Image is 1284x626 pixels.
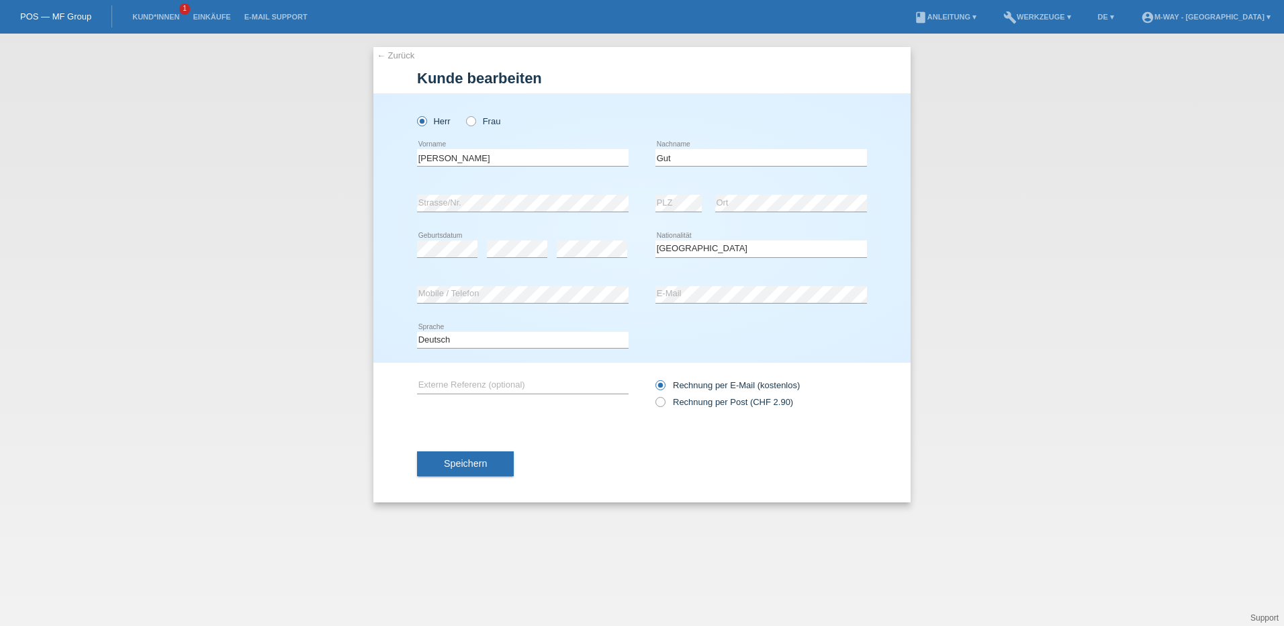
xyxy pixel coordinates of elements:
[377,50,414,60] a: ← Zurück
[997,13,1078,21] a: buildWerkzeuge ▾
[417,70,867,87] h1: Kunde bearbeiten
[655,397,664,414] input: Rechnung per Post (CHF 2.90)
[1091,13,1121,21] a: DE ▾
[238,13,314,21] a: E-Mail Support
[655,380,800,390] label: Rechnung per E-Mail (kostenlos)
[466,116,475,125] input: Frau
[914,11,927,24] i: book
[444,458,487,469] span: Speichern
[417,116,426,125] input: Herr
[1250,613,1279,623] a: Support
[655,397,793,407] label: Rechnung per Post (CHF 2.90)
[417,451,514,477] button: Speichern
[1141,11,1154,24] i: account_circle
[655,380,664,397] input: Rechnung per E-Mail (kostenlos)
[417,116,451,126] label: Herr
[1003,11,1017,24] i: build
[20,11,91,21] a: POS — MF Group
[186,13,237,21] a: Einkäufe
[466,116,500,126] label: Frau
[126,13,186,21] a: Kund*innen
[179,3,190,15] span: 1
[907,13,983,21] a: bookAnleitung ▾
[1134,13,1277,21] a: account_circlem-way - [GEOGRAPHIC_DATA] ▾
